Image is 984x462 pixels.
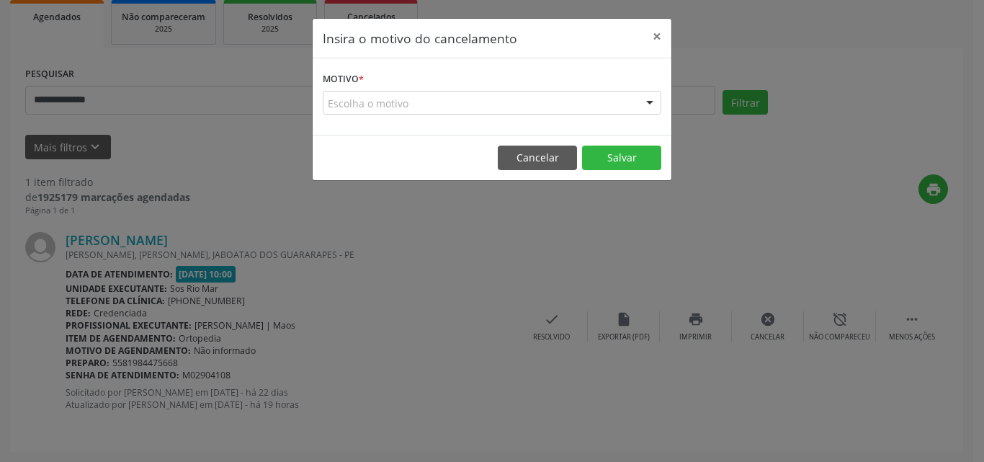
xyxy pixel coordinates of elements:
label: Motivo [323,68,364,91]
button: Cancelar [498,146,577,170]
h5: Insira o motivo do cancelamento [323,29,517,48]
span: Escolha o motivo [328,96,408,111]
button: Close [643,19,671,54]
button: Salvar [582,146,661,170]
